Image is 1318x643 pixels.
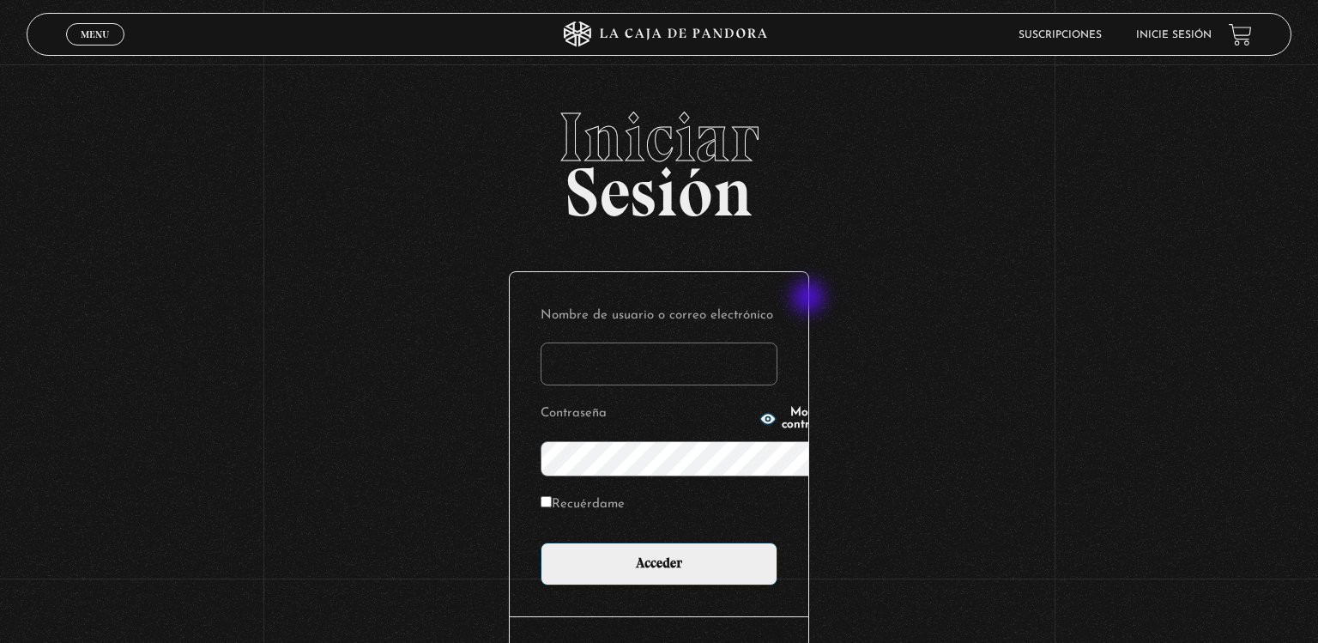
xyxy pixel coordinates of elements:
[541,496,552,507] input: Recuérdame
[1229,22,1252,45] a: View your shopping cart
[81,29,109,39] span: Menu
[1136,30,1212,40] a: Inicie sesión
[76,44,116,56] span: Cerrar
[27,103,1292,172] span: Iniciar
[1019,30,1102,40] a: Suscripciones
[541,303,777,330] label: Nombre de usuario o correo electrónico
[27,103,1292,213] h2: Sesión
[541,492,625,519] label: Recuérdame
[782,407,841,431] span: Mostrar contraseña
[541,401,754,428] label: Contraseña
[759,407,841,431] button: Mostrar contraseña
[541,543,777,585] input: Acceder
